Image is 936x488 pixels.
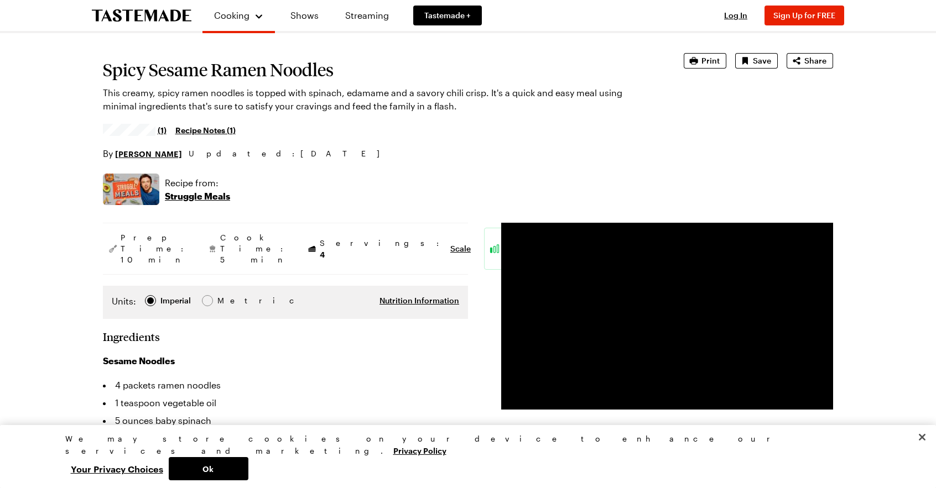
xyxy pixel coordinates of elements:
button: Print [684,53,726,69]
span: Servings: [320,238,445,260]
a: To Tastemade Home Page [92,9,191,22]
a: Recipe Notes (1) [175,124,236,136]
div: Metric [217,295,241,307]
span: Print [701,55,720,66]
button: Sign Up for FREE [765,6,844,25]
h2: Ingredients [103,330,160,343]
label: Units: [112,295,136,308]
span: Imperial [160,295,192,307]
li: 1 teaspoon vegetable oil [103,394,468,412]
button: Your Privacy Choices [65,457,169,480]
span: Sign Up for FREE [773,11,835,20]
a: 5/5 stars from 1 reviews [103,125,167,134]
h3: Sesame Noodles [103,354,468,368]
p: Struggle Meals [165,190,230,203]
h1: Spicy Sesame Ramen Noodles [103,60,653,80]
span: Share [804,55,826,66]
div: Imperial [160,295,191,307]
p: By [103,147,182,160]
span: 4 [320,249,325,259]
span: Updated : [DATE] [189,148,391,160]
span: Prep Time: 10 min [121,232,189,265]
li: 4 packets ramen noodles [103,376,468,394]
div: We may store cookies on your device to enhance our services and marketing. [65,433,862,457]
button: Share [787,53,833,69]
button: Log In [714,10,758,21]
button: Nutrition Information [379,295,459,306]
button: Save recipe [735,53,778,69]
span: Cook Time: 5 min [220,232,289,265]
span: (1) [158,124,167,135]
a: [PERSON_NAME] [115,148,182,160]
img: Show where recipe is used [103,174,159,205]
a: Tastemade + [413,6,482,25]
p: Recipe from: [165,176,230,190]
button: Ok [169,457,248,480]
span: Metric [217,295,242,307]
button: Scale [450,243,471,254]
p: This creamy, spicy ramen noodles is topped with spinach, edamame and a savory chili crisp. It's a... [103,86,653,113]
video-js: Video Player [501,223,833,410]
div: Privacy [65,433,862,480]
button: Cooking [214,4,264,27]
span: Cooking [214,10,249,20]
div: Imperial Metric [112,295,241,310]
button: Close [910,425,934,449]
a: Recipe from:Struggle Meals [165,176,230,203]
a: More information about your privacy, opens in a new tab [393,445,446,455]
li: 5 ounces baby spinach [103,412,468,429]
span: Save [753,55,771,66]
span: Log In [724,11,747,20]
span: Tastemade + [424,10,471,21]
